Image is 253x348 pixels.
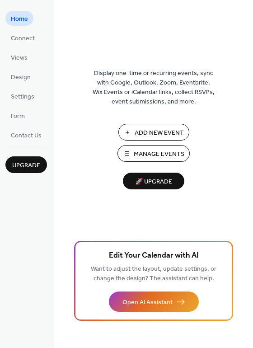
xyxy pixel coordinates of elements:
[109,249,199,262] span: Edit Your Calendar with AI
[5,108,30,123] a: Form
[5,11,33,26] a: Home
[11,73,31,82] span: Design
[5,156,47,173] button: Upgrade
[123,173,184,189] button: 🚀 Upgrade
[11,14,28,24] span: Home
[11,112,25,121] span: Form
[135,128,184,138] span: Add New Event
[11,53,28,63] span: Views
[5,69,36,84] a: Design
[118,124,189,141] button: Add New Event
[5,30,40,45] a: Connect
[11,34,35,43] span: Connect
[109,292,199,312] button: Open AI Assistant
[11,92,34,102] span: Settings
[134,150,184,159] span: Manage Events
[5,50,33,65] a: Views
[12,161,40,170] span: Upgrade
[128,176,179,188] span: 🚀 Upgrade
[117,145,190,162] button: Manage Events
[5,89,40,103] a: Settings
[11,131,42,141] span: Contact Us
[5,127,47,142] a: Contact Us
[93,69,215,107] span: Display one-time or recurring events, sync with Google, Outlook, Zoom, Eventbrite, Wix Events or ...
[91,263,216,285] span: Want to adjust the layout, update settings, or change the design? The assistant can help.
[122,298,173,307] span: Open AI Assistant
